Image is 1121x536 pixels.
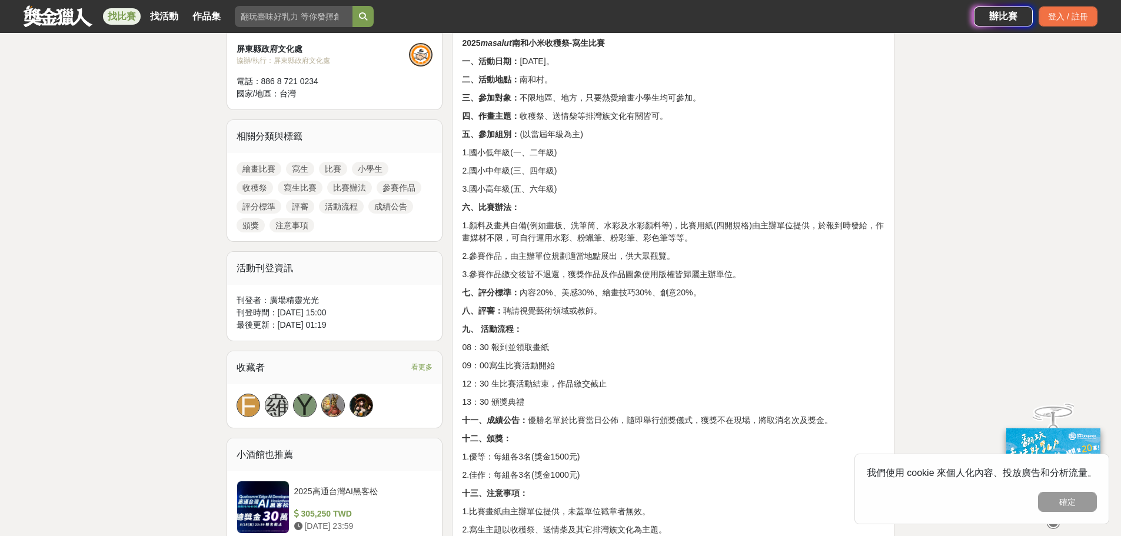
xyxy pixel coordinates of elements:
a: 辦比賽 [974,6,1033,26]
strong: 九、 活動流程： [462,324,522,334]
a: 小學生 [352,162,388,176]
strong: 五、參加組別： [462,129,520,139]
p: 聘請視覺藝術領域或教師。 [462,305,884,317]
a: 寫生 [286,162,314,176]
a: 作品集 [188,8,225,25]
div: 小酒館也推薦 [227,438,443,471]
a: Y [293,394,317,417]
p: 3.參賽作品繳交後皆不退還，獲獎作品及作品圖象使用版權皆歸屬主辦單位。 [462,268,884,281]
p: 2.佳作：每組各3名(獎金1000元) [462,469,884,481]
a: 成績公告 [368,199,413,214]
a: 評審 [286,199,314,214]
img: Avatar [322,394,344,417]
p: 南和村。 [462,74,884,86]
p: 1.顏料及畫具自備(例如畫板、洗筆筒、水彩及水彩顏料等)，比賽用紙(四開規格)由主辦單位提供，於報到時發給，作畫媒材不限，可自行運用水彩、粉蠟筆、粉彩筆、彩色筆等等。 [462,219,884,244]
a: 頒獎 [237,218,265,232]
p: 收穫祭、送情柴等排灣族文化有關皆可。 [462,110,884,122]
button: 確定 [1038,492,1097,512]
div: 屏東縣政府文化處 [237,43,410,55]
div: 登入 / 註冊 [1039,6,1097,26]
span: 看更多 [411,361,433,374]
a: 評分標準 [237,199,281,214]
strong: 四、作畫主題： [462,111,520,121]
a: Avatar [321,394,345,417]
p: 13：30 頒獎典禮 [462,396,884,408]
a: 參賽作品 [377,181,421,195]
strong: 一、活動日期： [462,56,520,66]
span: 台灣 [280,89,296,98]
strong: 十二、頒獎： [462,434,511,443]
strong: 十一、成績公告： [462,415,528,425]
p: 優勝名單於比賽當日公佈，隨即舉行頒獎儀式，獲獎不在現場，將取消名次及獎金。 [462,414,884,427]
div: 電話： 886 8 721 0234 [237,75,410,88]
strong: 六、比賽辦法： [462,202,520,212]
div: 2025高通台灣AI黑客松 [294,485,428,508]
p: 1.國小低年級(一、二年級) [462,147,884,159]
a: 活動流程 [319,199,364,214]
p: 2.寫生主題以收穫祭、送情柴及其它排灣族文化為主題。 [462,524,884,536]
a: 比賽 [319,162,347,176]
div: 協辦/執行： 屏東縣政府文化處 [237,55,410,66]
strong: 七、評分標準： [462,288,520,297]
strong: 八、評審： [462,306,503,315]
img: ff197300-f8ee-455f-a0ae-06a3645bc375.jpg [1006,428,1100,507]
p: 1.比賽畫紙由主辦單位提供，未蓋單位戳章者無效。 [462,505,884,518]
p: 2.參賽作品，由主辦單位規劃適當地點展出，供大眾觀覽。 [462,250,884,262]
span: 我們使用 cookie 來個人化內容、投放廣告和分析流量。 [867,468,1097,478]
a: 找比賽 [103,8,141,25]
a: 寫生比賽 [278,181,322,195]
div: 305,250 TWD [294,508,428,520]
strong: 2025 [462,38,480,48]
a: 找活動 [145,8,183,25]
p: [DATE]。 [462,55,884,68]
div: 刊登時間： [DATE] 15:00 [237,307,433,319]
p: 3.國小高年級(五、六年級) [462,183,884,195]
img: Avatar [350,394,372,417]
a: 2025高通台灣AI黑客松 305,250 TWD [DATE] 23:59 [237,481,433,534]
p: 12：30 生比賽活動結束，作品繳交截止 [462,378,884,390]
strong: masalut [481,38,512,48]
p: 09：00寫生比賽活動開始 [462,359,884,372]
p: 不限地區、地方，只要熱愛繪畫小學生均可參加。 [462,92,884,104]
a: 羅 [265,394,288,417]
strong: 二、活動地點： [462,75,520,84]
span: 收藏者 [237,362,265,372]
div: 最後更新： [DATE] 01:19 [237,319,433,331]
span: 國家/地區： [237,89,280,98]
p: 08：30 報到並領取畫紙 [462,341,884,354]
a: 繪畫比賽 [237,162,281,176]
div: 相關分類與標籤 [227,120,443,153]
p: 2.國小中年級(三、四年級) [462,165,884,177]
strong: 十三、注意事項： [462,488,528,498]
div: 活動刊登資訊 [227,252,443,285]
a: 比賽辦法 [327,181,372,195]
a: 注意事項 [270,218,314,232]
strong: 南和小米收穫祭-寫生比賽 [512,38,606,48]
a: F [237,394,260,417]
strong: 三、參加對象： [462,93,520,102]
p: 1.優等：每組各3名(獎金1500元) [462,451,884,463]
p: 內容20%、美感30%、繪畫技巧30%、創意20%。 [462,287,884,299]
a: 收穫祭 [237,181,273,195]
div: [DATE] 23:59 [294,520,428,532]
div: 刊登者： 廣場精靈光光 [237,294,433,307]
p: (以當屆年級為主) [462,128,884,141]
input: 翻玩臺味好乳力 等你發揮創意！ [235,6,352,27]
